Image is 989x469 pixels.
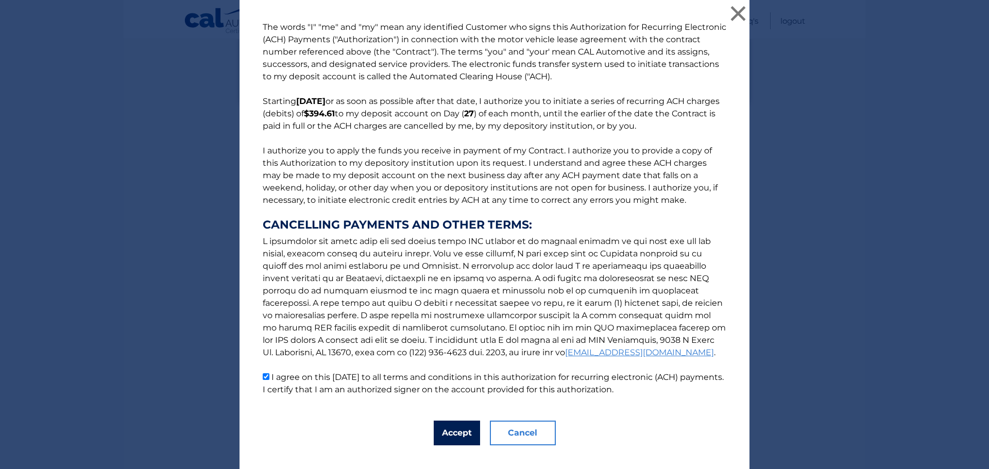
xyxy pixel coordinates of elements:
[434,421,480,445] button: Accept
[296,96,326,106] b: [DATE]
[252,21,737,396] p: The words "I" "me" and "my" mean any identified Customer who signs this Authorization for Recurri...
[263,372,724,394] label: I agree on this [DATE] to all terms and conditions in this authorization for recurring electronic...
[728,3,748,24] button: ×
[304,109,335,118] b: $394.61
[263,219,726,231] strong: CANCELLING PAYMENTS AND OTHER TERMS:
[490,421,556,445] button: Cancel
[565,348,714,357] a: [EMAIL_ADDRESS][DOMAIN_NAME]
[464,109,474,118] b: 27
